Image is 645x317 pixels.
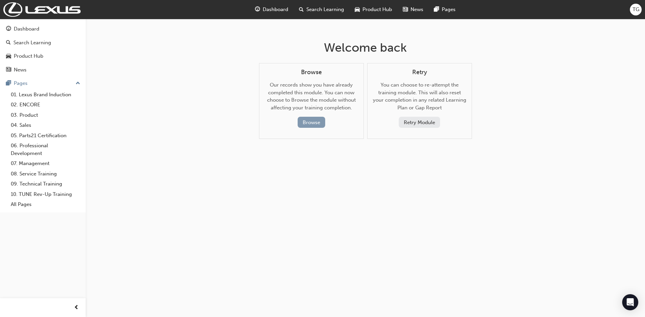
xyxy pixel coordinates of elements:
a: 03. Product [8,110,83,120]
span: up-icon [76,79,80,88]
span: prev-icon [74,304,79,312]
span: search-icon [299,5,304,14]
a: 05. Parts21 Certification [8,130,83,141]
div: Pages [14,80,28,87]
a: search-iconSearch Learning [294,3,349,16]
span: pages-icon [6,81,11,87]
a: 01. Lexus Brand Induction [8,90,83,100]
span: car-icon [6,53,11,59]
div: You can choose to re-attempt the training module. This will also reset your completion in any rel... [373,69,466,128]
div: News [14,66,27,74]
span: News [411,6,423,13]
img: Trak [3,2,81,17]
a: 02. ENCORE [8,100,83,110]
a: car-iconProduct Hub [349,3,397,16]
a: news-iconNews [397,3,429,16]
h4: Browse [265,69,358,76]
a: Product Hub [3,50,83,62]
a: 10. TUNE Rev-Up Training [8,189,83,200]
span: Search Learning [306,6,344,13]
span: Pages [442,6,456,13]
a: Search Learning [3,37,83,49]
span: news-icon [6,67,11,73]
div: Search Learning [13,39,51,47]
span: car-icon [355,5,360,14]
a: All Pages [8,199,83,210]
span: news-icon [403,5,408,14]
a: guage-iconDashboard [250,3,294,16]
h1: Welcome back [259,40,472,55]
span: guage-icon [255,5,260,14]
button: Browse [298,117,325,128]
div: Product Hub [14,52,43,60]
a: News [3,64,83,76]
span: TG [633,6,639,13]
button: Pages [3,77,83,90]
a: 06. Professional Development [8,141,83,158]
a: 07. Management [8,158,83,169]
a: 04. Sales [8,120,83,130]
span: Dashboard [263,6,288,13]
div: Dashboard [14,25,39,33]
span: Product Hub [362,6,392,13]
div: Our records show you have already completed this module. You can now choose to Browse the module ... [265,69,358,128]
a: pages-iconPages [429,3,461,16]
span: pages-icon [434,5,439,14]
h4: Retry [373,69,466,76]
a: Dashboard [3,23,83,35]
span: guage-icon [6,26,11,32]
button: DashboardSearch LearningProduct HubNews [3,21,83,77]
button: TG [630,4,642,15]
div: Open Intercom Messenger [622,294,638,310]
span: search-icon [6,40,11,46]
a: 09. Technical Training [8,179,83,189]
a: 08. Service Training [8,169,83,179]
button: Retry Module [399,117,440,128]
